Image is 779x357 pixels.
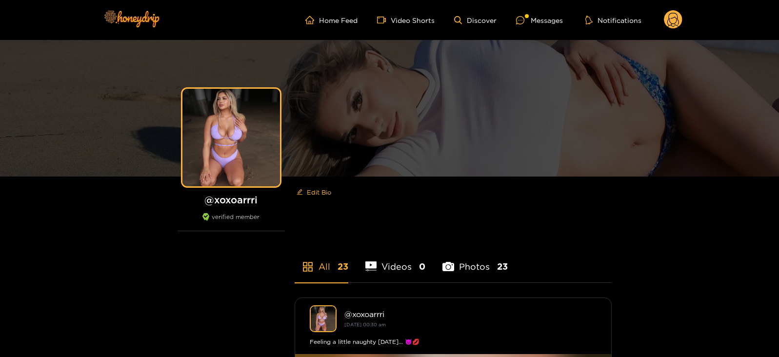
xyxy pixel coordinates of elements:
small: [DATE] 00:30 am [344,322,386,327]
button: Notifications [582,15,644,25]
h1: @ xoxoarrri [178,194,285,206]
span: home [305,16,319,24]
a: Discover [454,16,497,24]
span: 23 [338,260,348,273]
span: appstore [302,261,314,273]
li: Photos [442,238,508,282]
div: Messages [516,15,563,26]
span: 23 [497,260,508,273]
li: All [295,238,348,282]
button: editEdit Bio [295,184,333,200]
div: @ xoxoarrri [344,310,597,318]
div: Feeling a little naughty [DATE]… 😈💋 [310,337,597,347]
img: xoxoarrri [310,305,337,332]
span: edit [297,189,303,196]
li: Videos [365,238,426,282]
a: Video Shorts [377,16,435,24]
span: video-camera [377,16,391,24]
a: Home Feed [305,16,358,24]
span: Edit Bio [307,187,331,197]
div: verified member [178,213,285,231]
span: 0 [419,260,425,273]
